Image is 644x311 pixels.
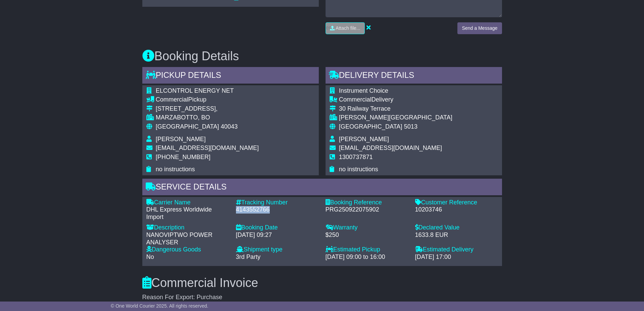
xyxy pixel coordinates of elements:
[415,253,498,261] div: [DATE] 17:00
[326,224,408,231] div: Warranty
[339,114,452,121] div: [PERSON_NAME][GEOGRAPHIC_DATA]
[146,231,229,246] div: NANOVIPTWO POWER ANALYSER
[142,49,502,63] h3: Booking Details
[236,246,319,253] div: Shipment type
[339,145,442,151] span: [EMAIL_ADDRESS][DOMAIN_NAME]
[146,206,229,221] div: DHL Express Worldwide Import
[404,123,418,130] span: 5013
[326,206,408,214] div: PRG250922075902
[415,224,498,231] div: Declared Value
[415,199,498,206] div: Customer Reference
[156,154,211,160] span: [PHONE_NUMBER]
[339,136,389,142] span: [PERSON_NAME]
[339,96,452,104] div: Delivery
[156,123,219,130] span: [GEOGRAPHIC_DATA]
[156,96,259,104] div: Pickup
[236,231,319,239] div: [DATE] 09:27
[326,246,408,253] div: Estimated Pickup
[146,199,229,206] div: Carrier Name
[339,123,402,130] span: [GEOGRAPHIC_DATA]
[142,179,502,197] div: Service Details
[236,224,319,231] div: Booking Date
[146,253,154,260] span: No
[326,253,408,261] div: [DATE] 09:00 to 16:00
[156,166,195,173] span: no instructions
[326,231,408,239] div: $250
[146,224,229,231] div: Description
[142,276,502,290] h3: Commercial Invoice
[142,67,319,85] div: Pickup Details
[111,303,209,309] span: © One World Courier 2025. All rights reserved.
[156,114,259,121] div: MARZABOTTO, BO
[326,199,408,206] div: Booking Reference
[236,206,319,214] div: 4143552766
[236,253,261,260] span: 3rd Party
[415,231,498,239] div: 1633.8 EUR
[415,246,498,253] div: Estimated Delivery
[339,87,388,94] span: Instrument Choice
[146,246,229,253] div: Dangerous Goods
[156,87,234,94] span: ELCONTROL ENERGY NET
[339,105,452,113] div: 30 Railway Terrace
[339,96,372,103] span: Commercial
[339,154,373,160] span: 1300737871
[236,199,319,206] div: Tracking Number
[221,123,238,130] span: 40043
[339,166,378,173] span: no instructions
[415,206,498,214] div: 10203746
[156,96,188,103] span: Commercial
[156,136,206,142] span: [PERSON_NAME]
[156,145,259,151] span: [EMAIL_ADDRESS][DOMAIN_NAME]
[457,22,502,34] button: Send a Message
[326,67,502,85] div: Delivery Details
[156,105,259,113] div: [STREET_ADDRESS],
[142,294,502,301] div: Reason For Export: Purchase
